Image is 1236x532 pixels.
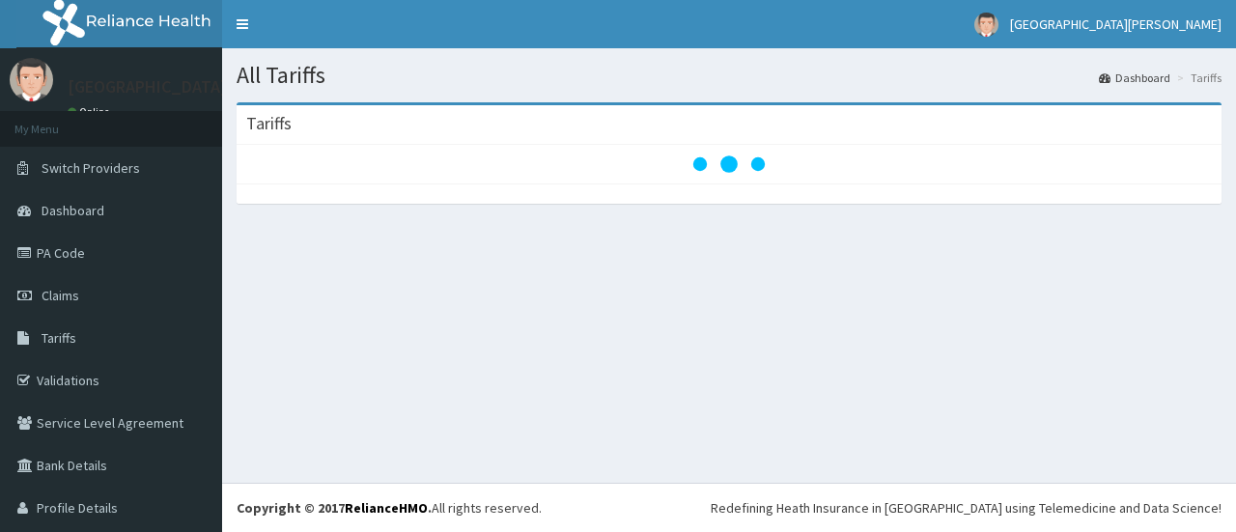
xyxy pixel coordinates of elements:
[237,63,1222,88] h1: All Tariffs
[1172,70,1222,86] li: Tariffs
[974,13,998,37] img: User Image
[42,159,140,177] span: Switch Providers
[42,287,79,304] span: Claims
[10,58,53,101] img: User Image
[222,483,1236,532] footer: All rights reserved.
[68,78,353,96] p: [GEOGRAPHIC_DATA][PERSON_NAME]
[42,329,76,347] span: Tariffs
[711,498,1222,518] div: Redefining Heath Insurance in [GEOGRAPHIC_DATA] using Telemedicine and Data Science!
[1099,70,1170,86] a: Dashboard
[42,202,104,219] span: Dashboard
[237,499,432,517] strong: Copyright © 2017 .
[246,115,292,132] h3: Tariffs
[1010,15,1222,33] span: [GEOGRAPHIC_DATA][PERSON_NAME]
[345,499,428,517] a: RelianceHMO
[68,105,114,119] a: Online
[690,126,768,203] svg: audio-loading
